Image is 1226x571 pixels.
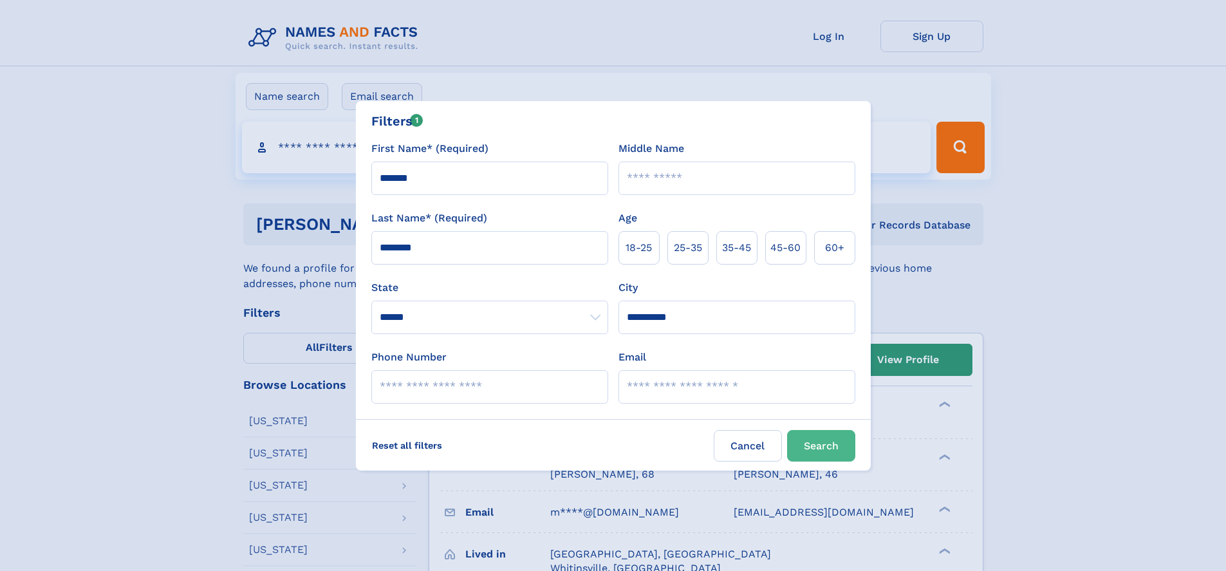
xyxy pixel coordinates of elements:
span: 45‑60 [770,240,801,256]
label: Cancel [714,430,782,462]
span: 60+ [825,240,844,256]
label: Age [618,211,637,226]
label: Reset all filters [364,430,450,461]
span: 25‑35 [674,240,702,256]
label: First Name* (Required) [371,141,488,156]
label: Phone Number [371,350,447,365]
span: 18‑25 [626,240,652,256]
button: Search [787,430,855,462]
div: Filters [371,111,423,131]
label: City [618,280,638,295]
label: State [371,280,608,295]
label: Email [618,350,646,365]
span: 35‑45 [722,240,751,256]
label: Last Name* (Required) [371,211,487,226]
label: Middle Name [618,141,684,156]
